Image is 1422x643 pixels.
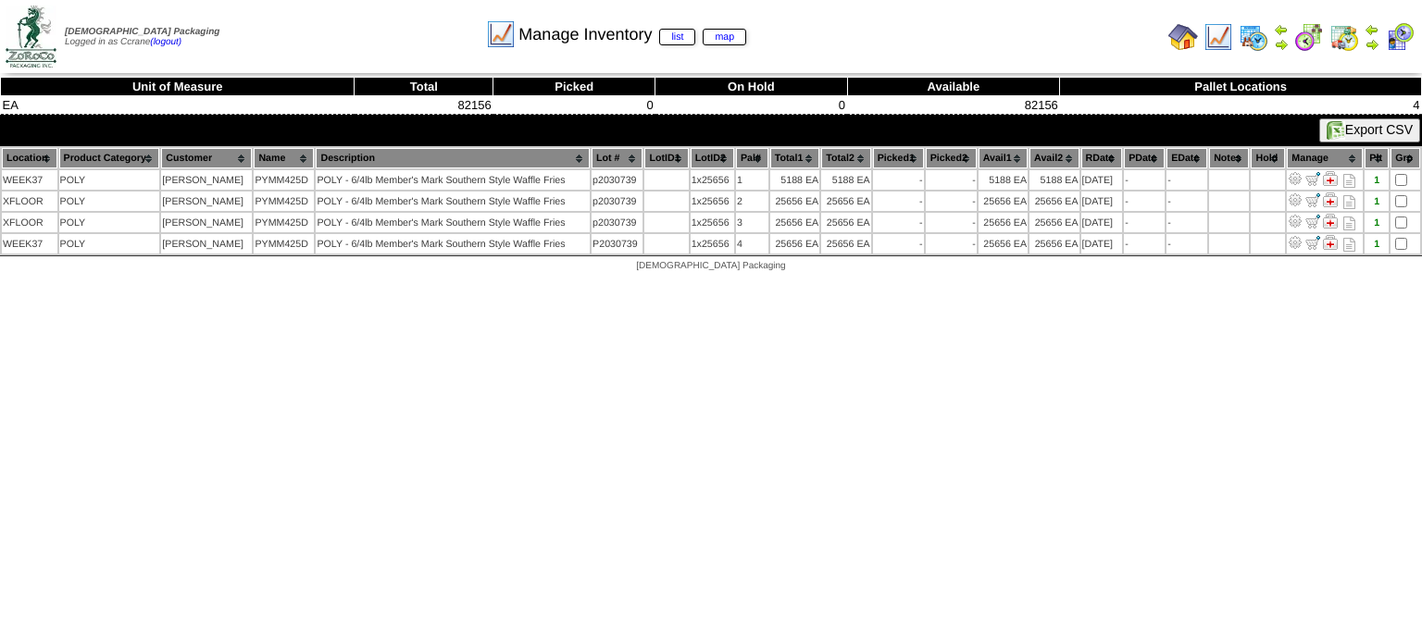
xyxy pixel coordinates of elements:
td: 25656 EA [821,192,870,211]
td: POLY - 6/4lb Member's Mark Southern Style Waffle Fries [316,192,590,211]
th: Avail2 [1029,148,1079,168]
span: [DEMOGRAPHIC_DATA] Packaging [65,27,219,37]
img: Adjust [1288,214,1303,229]
td: PYMM425D [254,170,314,190]
th: Available [847,78,1060,96]
td: [DATE] [1081,213,1123,232]
img: Adjust [1288,171,1303,186]
th: Picked1 [873,148,924,168]
td: POLY [59,192,160,211]
th: Pallet Locations [1060,78,1422,96]
td: 2 [736,192,768,211]
td: 0 [493,96,655,115]
td: 1 [736,170,768,190]
th: Grp [1391,148,1420,168]
td: 25656 EA [979,234,1028,253]
td: POLY [59,170,160,190]
th: EDate [1166,148,1207,168]
img: home.gif [1168,22,1198,52]
td: - [873,192,924,211]
td: 3 [736,213,768,232]
i: Note [1343,195,1355,209]
td: 1x25656 [691,234,734,253]
td: - [873,213,924,232]
td: - [1166,192,1207,211]
img: Move [1305,214,1320,229]
button: Export CSV [1319,118,1420,142]
img: Manage Hold [1323,214,1338,229]
td: 25656 EA [821,234,870,253]
th: Total1 [770,148,819,168]
th: RDate [1081,148,1123,168]
td: 82156 [847,96,1060,115]
img: calendarinout.gif [1329,22,1359,52]
td: 25656 EA [979,213,1028,232]
img: Adjust [1288,192,1303,207]
img: Manage Hold [1323,192,1338,207]
td: EA [1,96,355,115]
div: 1 [1366,239,1388,250]
td: 1x25656 [691,213,734,232]
img: excel.gif [1327,121,1345,140]
th: Total2 [821,148,870,168]
th: Avail1 [979,148,1028,168]
td: 1x25656 [691,192,734,211]
th: Description [316,148,590,168]
td: [DATE] [1081,192,1123,211]
span: Logged in as Ccrane [65,27,219,47]
th: PDate [1124,148,1165,168]
td: 25656 EA [770,234,819,253]
th: Unit of Measure [1,78,355,96]
td: XFLOOR [2,213,57,232]
td: P2030739 [592,234,642,253]
td: 25656 EA [1029,192,1079,211]
td: POLY - 6/4lb Member's Mark Southern Style Waffle Fries [316,234,590,253]
th: Picked [493,78,655,96]
td: 5188 EA [1029,170,1079,190]
td: [DATE] [1081,170,1123,190]
td: XFLOOR [2,192,57,211]
td: POLY [59,213,160,232]
i: Note [1343,216,1355,230]
th: Hold [1251,148,1285,168]
td: 4 [1060,96,1422,115]
img: Manage Hold [1323,235,1338,250]
th: Location [2,148,57,168]
td: - [873,234,924,253]
th: Product Category [59,148,160,168]
th: Plt [1365,148,1389,168]
th: Picked2 [926,148,977,168]
td: p2030739 [592,170,642,190]
img: line_graph.gif [1204,22,1233,52]
th: Lot # [592,148,642,168]
td: - [1166,234,1207,253]
div: 1 [1366,217,1388,229]
img: calendarcustomer.gif [1385,22,1415,52]
td: PYMM425D [254,234,314,253]
td: 25656 EA [1029,234,1079,253]
th: LotID1 [644,148,688,168]
th: On Hold [655,78,847,96]
a: map [703,29,746,45]
td: [PERSON_NAME] [161,213,252,232]
td: - [1124,213,1165,232]
th: Notes [1209,148,1249,168]
td: - [873,170,924,190]
th: Customer [161,148,252,168]
td: - [926,234,977,253]
td: 5188 EA [770,170,819,190]
td: 25656 EA [979,192,1028,211]
th: Pal# [736,148,768,168]
img: arrowleft.gif [1274,22,1289,37]
th: Name [254,148,314,168]
a: (logout) [150,37,181,47]
td: - [1166,213,1207,232]
th: Total [355,78,493,96]
td: [PERSON_NAME] [161,170,252,190]
td: POLY - 6/4lb Member's Mark Southern Style Waffle Fries [316,213,590,232]
td: PYMM425D [254,213,314,232]
i: Note [1343,174,1355,188]
td: [PERSON_NAME] [161,192,252,211]
td: 5188 EA [979,170,1028,190]
img: arrowleft.gif [1365,22,1379,37]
